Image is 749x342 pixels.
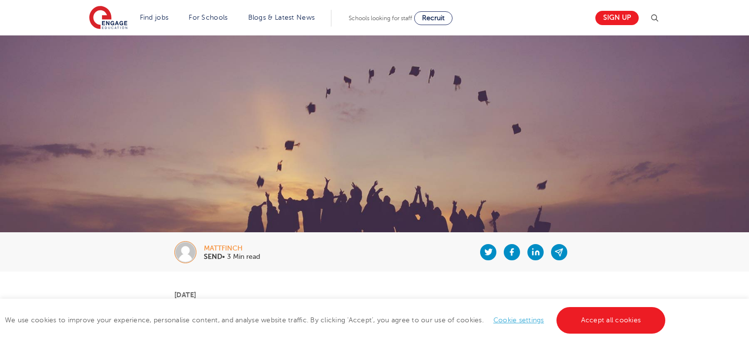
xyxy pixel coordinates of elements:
img: Engage Education [89,6,128,31]
div: mattfinch [204,245,260,252]
span: Recruit [422,14,445,22]
a: For Schools [189,14,228,21]
span: Schools looking for staff [349,15,412,22]
a: Accept all cookies [556,307,666,334]
p: • 3 Min read [204,253,260,260]
b: SEND [204,253,222,260]
a: Sign up [595,11,639,25]
span: We use cookies to improve your experience, personalise content, and analyse website traffic. By c... [5,316,668,324]
a: Blogs & Latest News [248,14,315,21]
p: [DATE] [174,291,575,298]
a: Recruit [414,11,453,25]
a: Find jobs [140,14,169,21]
a: Cookie settings [493,316,544,324]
